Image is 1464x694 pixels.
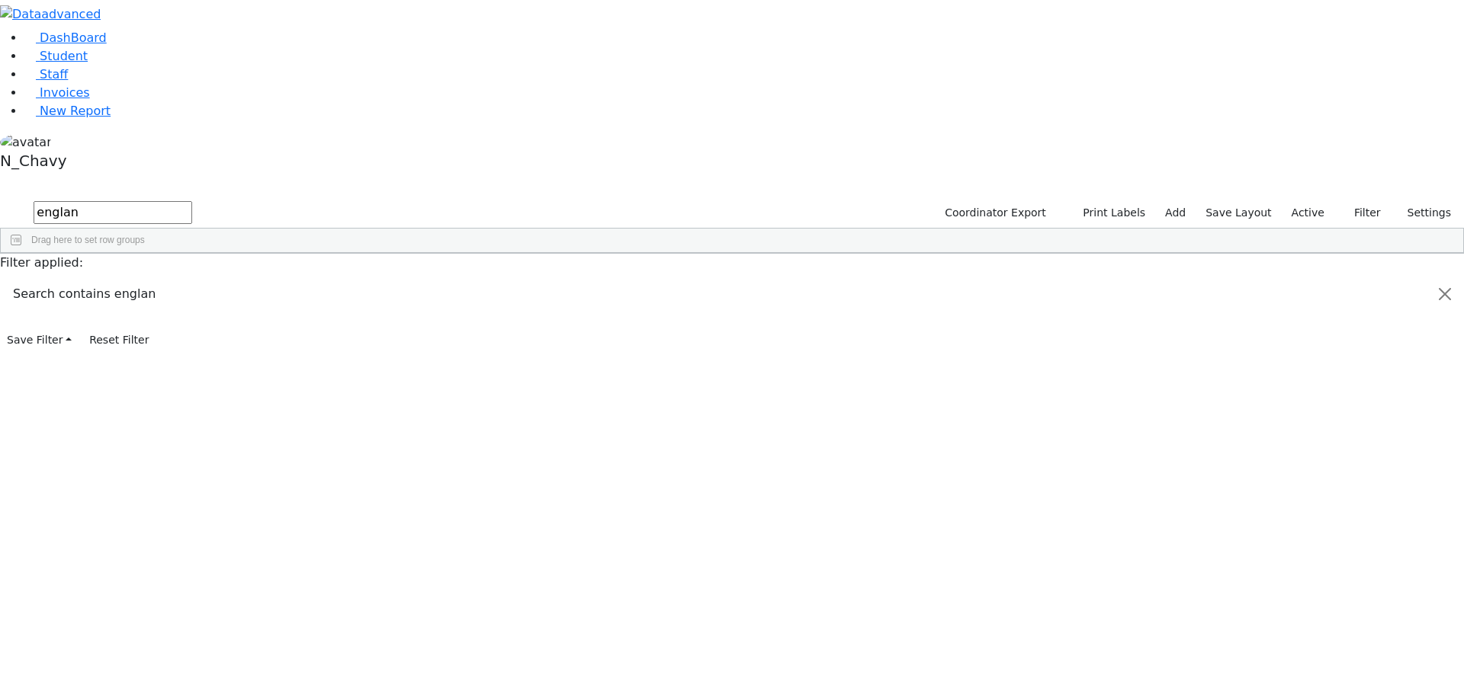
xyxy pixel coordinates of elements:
label: Active [1285,201,1331,225]
a: Invoices [24,85,90,100]
button: Close [1427,273,1463,315]
span: Student [40,49,88,63]
button: Settings [1388,201,1458,225]
span: Drag here to set row groups [31,235,145,245]
button: Coordinator Export [935,201,1053,225]
span: DashBoard [40,30,107,45]
a: Staff [24,67,68,82]
span: Staff [40,67,68,82]
span: Invoices [40,85,90,100]
span: New Report [40,104,111,118]
button: Save Layout [1199,201,1278,225]
a: DashBoard [24,30,107,45]
button: Print Labels [1065,201,1152,225]
a: Add [1158,201,1193,225]
button: Filter [1334,201,1388,225]
a: Student [24,49,88,63]
input: Search [34,201,192,224]
button: Reset Filter [82,328,156,352]
a: New Report [24,104,111,118]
